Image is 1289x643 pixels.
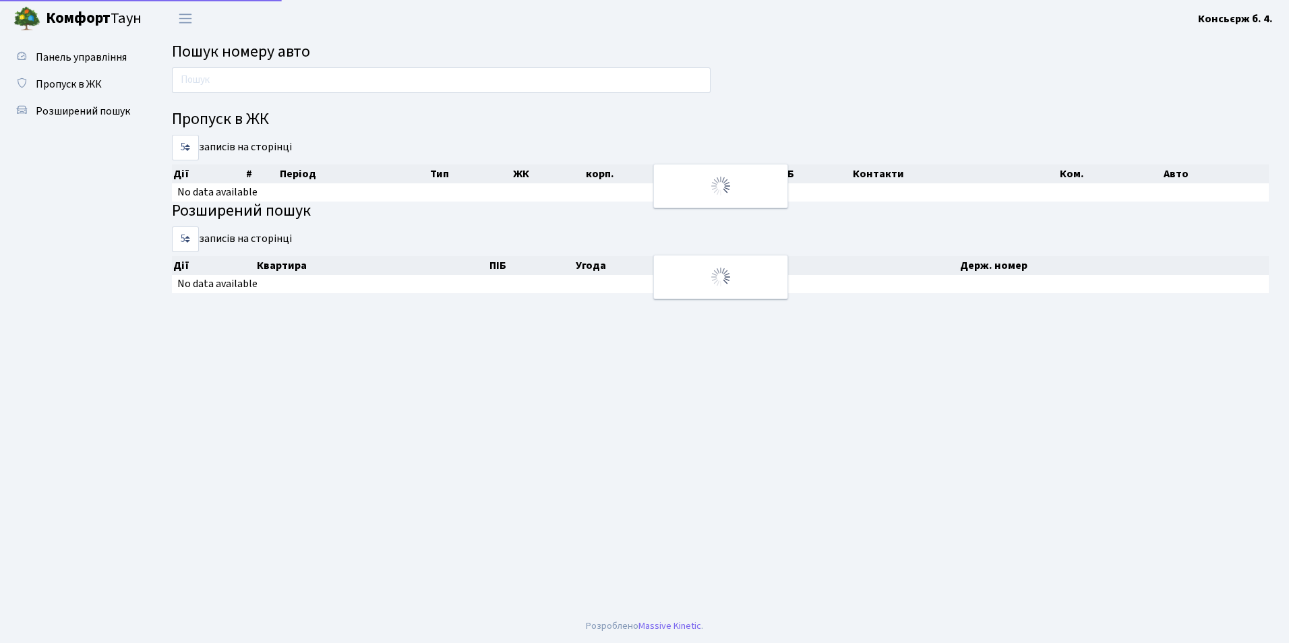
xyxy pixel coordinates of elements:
h4: Пропуск в ЖК [172,110,1269,129]
img: logo.png [13,5,40,32]
th: корп. [584,164,704,183]
button: Переключити навігацію [169,7,202,30]
span: Пошук номеру авто [172,40,310,63]
select: записів на сторінці [172,226,199,252]
th: Держ. номер [959,256,1269,275]
img: Обробка... [710,175,731,197]
label: записів на сторінці [172,226,292,252]
span: Панель управління [36,50,127,65]
a: Massive Kinetic [638,619,701,633]
th: Угода [574,256,721,275]
h4: Розширений пошук [172,202,1269,221]
select: записів на сторінці [172,135,199,160]
th: Контакти [720,256,959,275]
th: Авто [1162,164,1269,183]
td: No data available [172,183,1269,202]
a: Консьєрж б. 4. [1198,11,1273,27]
img: Обробка... [710,266,731,288]
span: Розширений пошук [36,104,130,119]
label: записів на сторінці [172,135,292,160]
th: Дії [172,164,245,183]
a: Розширений пошук [7,98,142,125]
span: Таун [46,7,142,30]
th: ПІБ [776,164,851,183]
th: Дії [172,256,256,275]
th: Квартира [256,256,488,275]
span: Пропуск в ЖК [36,77,102,92]
b: Консьєрж б. 4. [1198,11,1273,26]
div: Розроблено . [586,619,703,634]
th: # [245,164,278,183]
b: Комфорт [46,7,111,29]
th: Ком. [1058,164,1162,183]
th: Контакти [851,164,1059,183]
a: Пропуск в ЖК [7,71,142,98]
th: ПІБ [488,256,574,275]
th: Тип [429,164,512,183]
input: Пошук [172,67,711,93]
th: Період [278,164,429,183]
td: No data available [172,275,1269,293]
th: ЖК [512,164,584,183]
a: Панель управління [7,44,142,71]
